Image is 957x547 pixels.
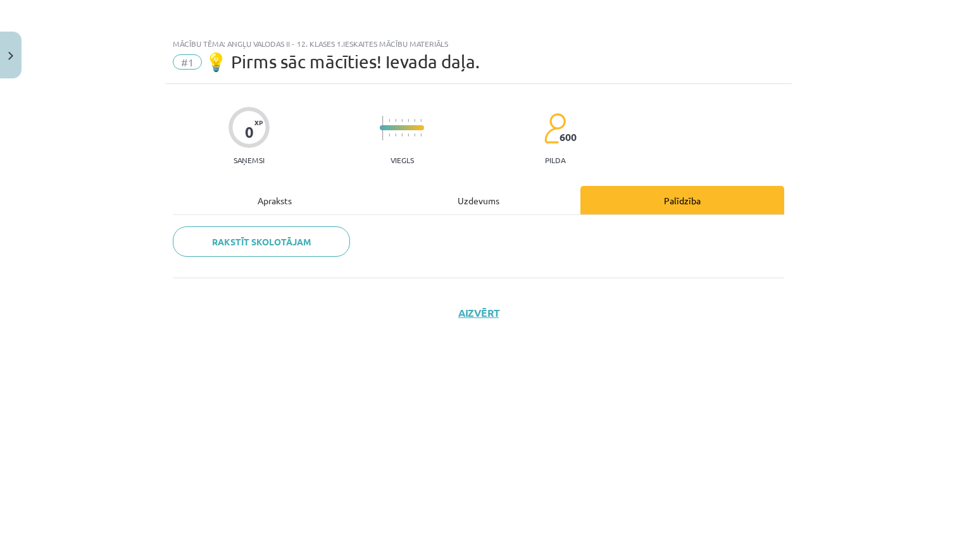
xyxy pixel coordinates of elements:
img: icon-short-line-57e1e144782c952c97e751825c79c345078a6d821885a25fce030b3d8c18986b.svg [401,119,403,122]
span: XP [254,119,263,126]
a: Rakstīt skolotājam [173,226,350,257]
p: Viegls [391,156,414,164]
img: icon-short-line-57e1e144782c952c97e751825c79c345078a6d821885a25fce030b3d8c18986b.svg [420,133,422,137]
p: Saņemsi [228,156,270,164]
span: 💡 Pirms sāc mācīties! Ievada daļa. [205,51,480,72]
img: icon-short-line-57e1e144782c952c97e751825c79c345078a6d821885a25fce030b3d8c18986b.svg [395,119,396,122]
img: icon-short-line-57e1e144782c952c97e751825c79c345078a6d821885a25fce030b3d8c18986b.svg [414,133,415,137]
img: icon-short-line-57e1e144782c952c97e751825c79c345078a6d821885a25fce030b3d8c18986b.svg [408,133,409,137]
img: icon-short-line-57e1e144782c952c97e751825c79c345078a6d821885a25fce030b3d8c18986b.svg [414,119,415,122]
span: 600 [560,132,577,143]
img: icon-short-line-57e1e144782c952c97e751825c79c345078a6d821885a25fce030b3d8c18986b.svg [408,119,409,122]
img: icon-short-line-57e1e144782c952c97e751825c79c345078a6d821885a25fce030b3d8c18986b.svg [420,119,422,122]
div: Mācību tēma: Angļu valodas ii - 12. klases 1.ieskaites mācību materiāls [173,39,784,48]
div: Palīdzība [580,186,784,214]
span: #1 [173,54,202,70]
p: pilda [545,156,565,164]
img: icon-short-line-57e1e144782c952c97e751825c79c345078a6d821885a25fce030b3d8c18986b.svg [395,133,396,137]
img: icon-short-line-57e1e144782c952c97e751825c79c345078a6d821885a25fce030b3d8c18986b.svg [389,133,390,137]
div: 0 [245,123,254,141]
div: Apraksts [173,186,377,214]
button: Aizvērt [454,307,503,319]
img: icon-close-lesson-0947bae3869378f0d4975bcd49f059093ad1ed9edebbc8119c70593378902aed.svg [8,52,13,60]
img: icon-short-line-57e1e144782c952c97e751825c79c345078a6d821885a25fce030b3d8c18986b.svg [401,133,403,137]
img: icon-long-line-d9ea69661e0d244f92f715978eff75569469978d946b2353a9bb055b3ed8787d.svg [382,116,384,140]
div: Uzdevums [377,186,580,214]
img: icon-short-line-57e1e144782c952c97e751825c79c345078a6d821885a25fce030b3d8c18986b.svg [389,119,390,122]
img: students-c634bb4e5e11cddfef0936a35e636f08e4e9abd3cc4e673bd6f9a4125e45ecb1.svg [544,113,566,144]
